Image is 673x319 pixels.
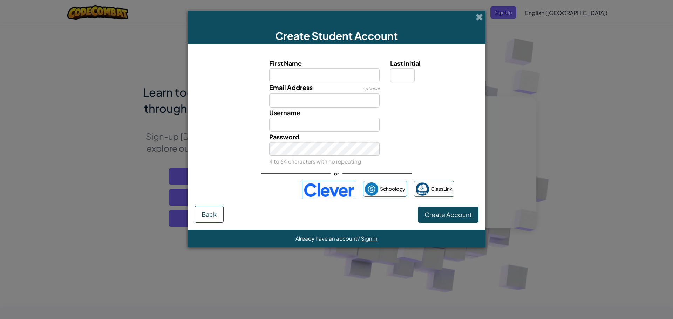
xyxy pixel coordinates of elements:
[418,207,478,223] button: Create Account
[269,83,313,91] span: Email Address
[361,235,378,242] a: Sign in
[216,182,299,197] iframe: Sign in with Google Button
[269,158,361,165] small: 4 to 64 characters with no repeating
[390,59,421,67] span: Last Initial
[302,181,356,199] img: clever-logo-blue.png
[365,182,378,196] img: schoology.png
[362,86,380,91] span: optional
[275,29,398,42] span: Create Student Account
[424,210,472,219] span: Create Account
[431,184,453,194] span: ClassLink
[269,133,299,141] span: Password
[195,206,224,223] button: Back
[331,168,342,179] span: or
[380,184,405,194] span: Schoology
[269,59,302,67] span: First Name
[416,182,429,196] img: classlink-logo-small.png
[202,210,217,218] span: Back
[295,235,361,242] span: Already have an account?
[269,109,300,117] span: Username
